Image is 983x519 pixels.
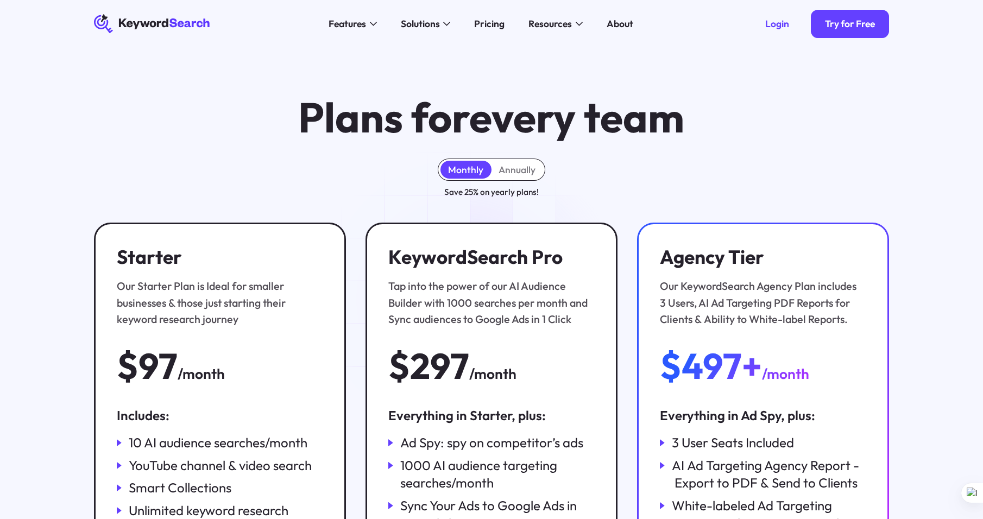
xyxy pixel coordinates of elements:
div: Login [765,18,789,30]
div: /month [469,363,516,385]
div: About [607,17,633,31]
a: Try for Free [811,10,890,39]
div: Try for Free [825,18,875,30]
div: Monthly [448,164,483,176]
a: Login [751,10,804,39]
div: $297 [388,347,469,385]
div: /month [178,363,225,385]
div: 10 AI audience searches/month [129,434,307,452]
h3: Starter [117,246,317,269]
div: Our KeywordSearch Agency Plan includes 3 Users, AI Ad Targeting PDF Reports for Clients & Ability... [660,278,860,328]
div: /month [762,363,809,385]
h3: Agency Tier [660,246,860,269]
div: 1000 AI audience targeting searches/month [400,457,595,492]
div: Smart Collections [129,479,231,497]
div: Pricing [474,17,505,31]
div: Solutions [401,17,440,31]
h3: KeywordSearch Pro [388,246,588,269]
div: Annually [499,164,535,176]
div: $497+ [660,347,762,385]
div: Save 25% on yearly plans! [444,186,539,199]
div: Tap into the power of our AI Audience Builder with 1000 searches per month and Sync audiences to ... [388,278,588,328]
div: 3 User Seats Included [672,434,794,452]
div: Everything in Ad Spy, plus: [660,407,866,425]
span: every team [469,91,684,143]
div: AI Ad Targeting Agency Report - Export to PDF & Send to Clients [672,457,866,492]
div: Everything in Starter, plus: [388,407,595,425]
div: YouTube channel & video search [129,457,312,474]
div: Includes: [117,407,323,425]
a: Pricing [467,14,512,33]
div: Our Starter Plan is Ideal for smaller businesses & those just starting their keyword research jou... [117,278,317,328]
div: Features [329,17,366,31]
div: Resources [528,17,572,31]
div: $97 [117,347,178,385]
div: Ad Spy: spy on competitor’s ads [400,434,583,452]
a: About [599,14,640,33]
h1: Plans for [298,95,684,139]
